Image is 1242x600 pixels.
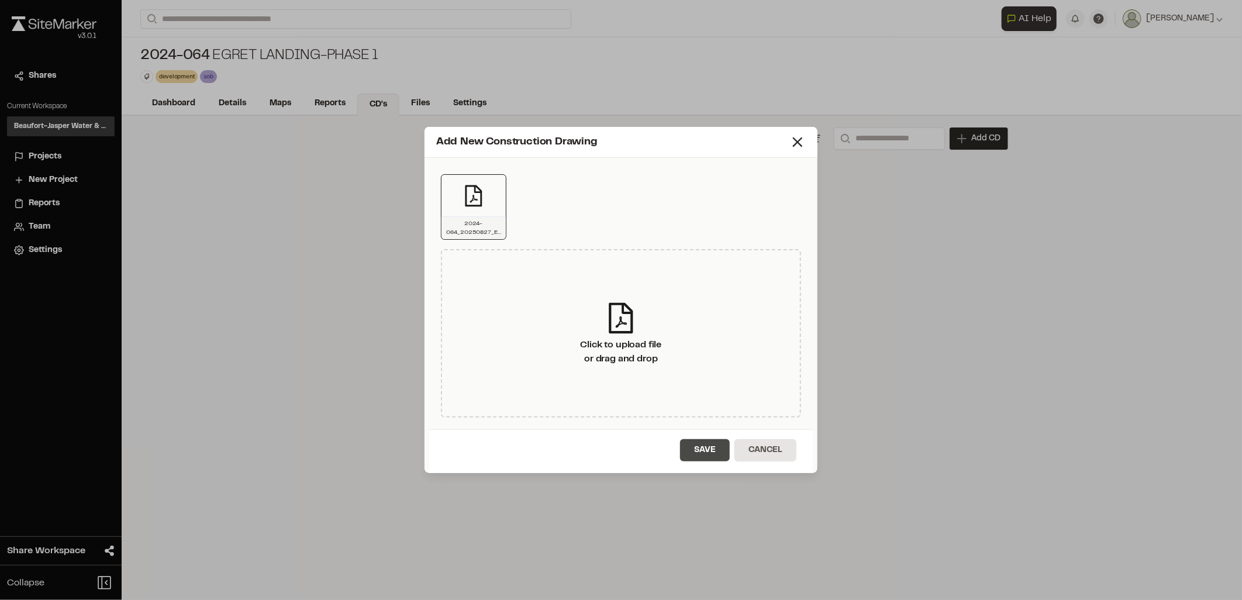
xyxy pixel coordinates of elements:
div: Click to upload fileor drag and drop [441,249,801,418]
button: Cancel [734,439,796,461]
div: Add New Construction Drawing [436,135,789,150]
div: Click to upload file or drag and drop [581,338,662,366]
p: 2024-064_20250827_Exceptions Noted_Egret Landing-Phase 1_Plans.pdf [446,219,501,237]
button: Save [680,439,730,461]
